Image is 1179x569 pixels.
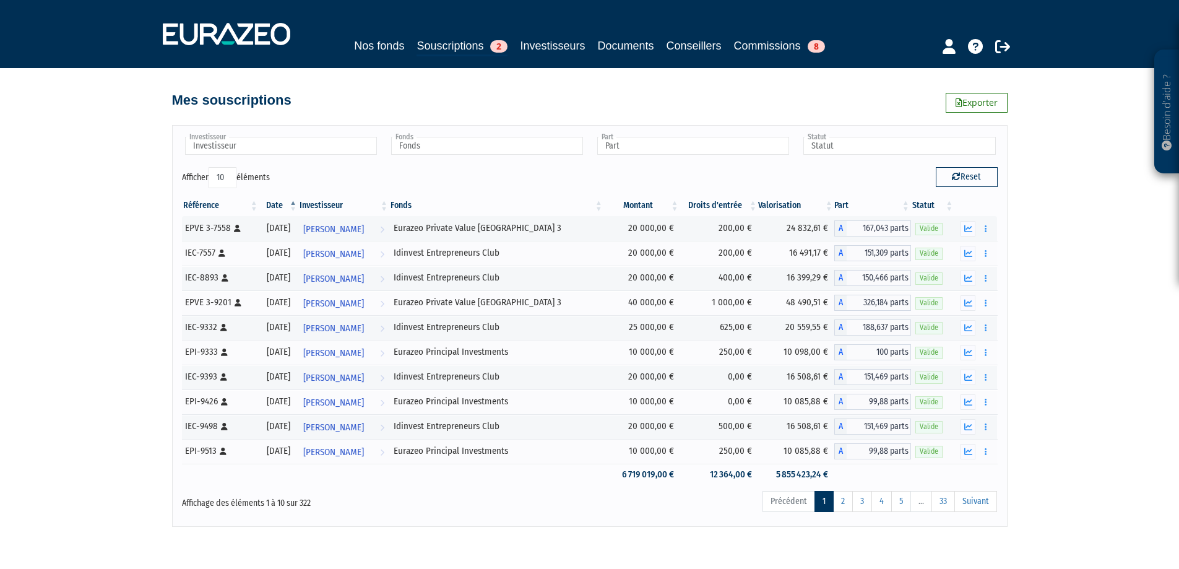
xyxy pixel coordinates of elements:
i: [Français] Personne physique [221,398,228,406]
div: Eurazeo Private Value [GEOGRAPHIC_DATA] 3 [394,296,600,309]
td: 10 000,00 € [604,439,680,464]
i: Voir l'investisseur [380,342,384,365]
div: [DATE] [264,445,294,458]
span: Valide [915,322,943,334]
i: Voir l'investisseur [380,367,384,389]
span: Valide [915,421,943,433]
button: Reset [936,167,998,187]
div: A - Idinvest Entrepreneurs Club [834,369,911,385]
div: EPVE 3-9201 [185,296,255,309]
span: 151,309 parts [847,245,911,261]
div: [DATE] [264,222,294,235]
i: Voir l'investisseur [380,267,384,290]
div: [DATE] [264,345,294,358]
span: Valide [915,347,943,358]
div: IEC-9393 [185,370,255,383]
div: EPI-9426 [185,395,255,408]
td: 20 000,00 € [604,266,680,290]
span: 151,469 parts [847,369,911,385]
th: Droits d'entrée: activer pour trier la colonne par ordre croissant [680,195,758,216]
i: [Français] Personne physique [234,225,241,232]
span: A [834,220,847,237]
div: A - Idinvest Entrepreneurs Club [834,270,911,286]
div: [DATE] [264,321,294,334]
a: Suivant [954,491,997,512]
div: IEC-7557 [185,246,255,259]
span: A [834,443,847,459]
div: EPVE 3-7558 [185,222,255,235]
div: A - Idinvest Entrepreneurs Club [834,245,911,261]
td: 6 719 019,00 € [604,464,680,485]
td: 20 559,55 € [758,315,834,340]
span: 99,88 parts [847,443,911,459]
td: 625,00 € [680,315,758,340]
span: 100 parts [847,344,911,360]
div: A - Idinvest Entrepreneurs Club [834,419,911,435]
td: 20 000,00 € [604,241,680,266]
i: Voir l'investisseur [380,391,384,414]
h4: Mes souscriptions [172,93,292,108]
td: 20 000,00 € [604,365,680,389]
span: [PERSON_NAME] [303,243,364,266]
span: 2 [490,40,507,53]
div: [DATE] [264,395,294,408]
a: Investisseurs [520,37,585,54]
td: 1 000,00 € [680,290,758,315]
td: 25 000,00 € [604,315,680,340]
span: 8 [808,40,825,53]
a: Exporter [946,93,1008,113]
div: A - Eurazeo Principal Investments [834,443,911,459]
a: [PERSON_NAME] [298,216,389,241]
div: Eurazeo Principal Investments [394,395,600,408]
td: 10 000,00 € [604,389,680,414]
td: 24 832,61 € [758,216,834,241]
td: 0,00 € [680,365,758,389]
td: 250,00 € [680,439,758,464]
i: Voir l'investisseur [380,441,384,464]
span: [PERSON_NAME] [303,292,364,315]
td: 10 000,00 € [604,340,680,365]
span: A [834,369,847,385]
a: [PERSON_NAME] [298,389,389,414]
i: Voir l'investisseur [380,218,384,241]
td: 40 000,00 € [604,290,680,315]
div: A - Eurazeo Principal Investments [834,394,911,410]
span: A [834,419,847,435]
span: 151,469 parts [847,419,911,435]
a: [PERSON_NAME] [298,266,389,290]
span: A [834,270,847,286]
span: 167,043 parts [847,220,911,237]
th: Investisseur: activer pour trier la colonne par ordre croissant [298,195,389,216]
div: A - Eurazeo Private Value Europe 3 [834,220,911,237]
span: 326,184 parts [847,295,911,311]
span: 150,466 parts [847,270,911,286]
div: Eurazeo Principal Investments [394,345,600,358]
td: 5 855 423,24 € [758,464,834,485]
th: Valorisation: activer pour trier la colonne par ordre croissant [758,195,834,216]
span: [PERSON_NAME] [303,342,364,365]
span: Valide [915,223,943,235]
span: A [834,295,847,311]
i: [Français] Personne physique [220,373,227,381]
i: [Français] Personne physique [220,324,227,331]
div: Idinvest Entrepreneurs Club [394,246,600,259]
i: [Français] Personne physique [220,448,227,455]
div: Eurazeo Principal Investments [394,445,600,458]
td: 400,00 € [680,266,758,290]
td: 12 364,00 € [680,464,758,485]
td: 48 490,51 € [758,290,834,315]
a: Souscriptions2 [417,37,507,56]
td: 10 085,88 € [758,439,834,464]
span: [PERSON_NAME] [303,317,364,340]
span: Valide [915,248,943,259]
div: IEC-9498 [185,420,255,433]
td: 0,00 € [680,389,758,414]
td: 16 491,17 € [758,241,834,266]
i: Voir l'investisseur [380,243,384,266]
a: 4 [871,491,892,512]
a: [PERSON_NAME] [298,340,389,365]
td: 20 000,00 € [604,414,680,439]
i: Voir l'investisseur [380,416,384,439]
span: A [834,394,847,410]
div: A - Eurazeo Private Value Europe 3 [834,295,911,311]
